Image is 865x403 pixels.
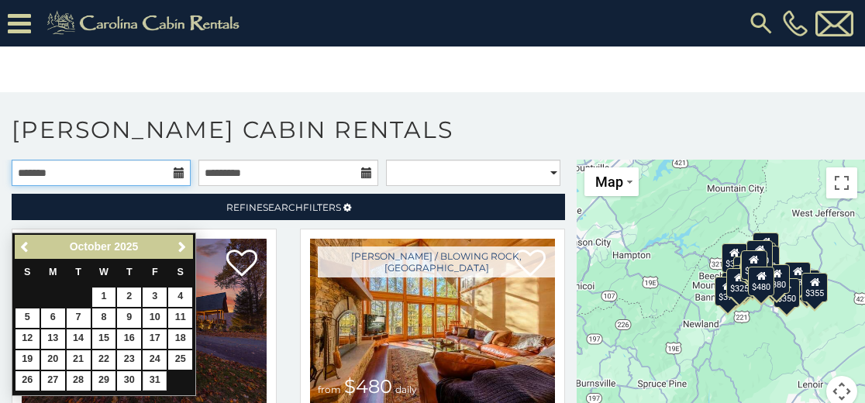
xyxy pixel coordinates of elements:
span: Search [263,201,303,213]
a: 9 [117,308,141,328]
div: $355 [801,273,828,302]
a: Next [172,237,191,257]
button: Change map style [584,167,639,196]
a: Previous [16,237,36,257]
a: 24 [143,350,167,370]
a: 4 [168,288,192,307]
a: 27 [41,371,65,391]
span: from [318,384,341,395]
span: Refine Filters [226,201,341,213]
div: $349 [741,250,767,280]
div: $930 [784,262,811,291]
img: Antler Ridge [310,239,555,403]
a: 31 [143,371,167,391]
div: $380 [763,263,790,293]
a: 11 [168,308,192,328]
a: 22 [92,350,116,370]
img: search-regular.svg [747,9,775,37]
span: Wednesday [99,267,109,277]
a: 25 [168,350,192,370]
a: 8 [92,308,116,328]
span: Map [595,174,623,190]
a: 19 [16,350,40,370]
a: 21 [67,350,91,370]
a: 7 [67,308,91,328]
a: 26 [16,371,40,391]
a: 18 [168,329,192,349]
div: $305 [722,243,748,272]
a: 30 [117,371,141,391]
a: 2 [117,288,141,307]
div: $480 [748,266,774,295]
div: $325 [726,267,753,297]
div: $320 [746,239,773,269]
a: 29 [92,371,116,391]
a: 15 [92,329,116,349]
span: daily [395,384,417,395]
div: $350 [774,278,800,308]
span: Previous [19,241,32,253]
a: 6 [41,308,65,328]
a: 20 [41,350,65,370]
span: October [70,240,112,253]
span: Thursday [126,267,133,277]
a: 17 [143,329,167,349]
a: Antler Ridge from $480 daily [310,239,555,403]
a: [PHONE_NUMBER] [779,10,812,36]
a: 13 [41,329,65,349]
a: 12 [16,329,40,349]
img: Khaki-logo.png [39,8,253,39]
span: Tuesday [75,267,81,277]
a: RefineSearchFilters [12,194,565,220]
div: $375 [715,276,741,305]
div: $315 [748,267,774,296]
span: 2025 [114,240,138,253]
a: 10 [143,308,167,328]
span: Next [176,241,188,253]
a: 3 [143,288,167,307]
span: Monday [49,267,57,277]
a: 23 [117,350,141,370]
a: 16 [117,329,141,349]
div: $525 [753,232,779,261]
span: $480 [344,375,392,398]
a: [PERSON_NAME] / Blowing Rock, [GEOGRAPHIC_DATA] [318,246,555,277]
span: Friday [152,267,158,277]
span: Sunday [24,267,30,277]
a: 5 [16,308,40,328]
a: 1 [92,288,116,307]
span: Saturday [177,267,184,277]
button: Toggle fullscreen view [826,167,857,198]
a: 14 [67,329,91,349]
a: 28 [67,371,91,391]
